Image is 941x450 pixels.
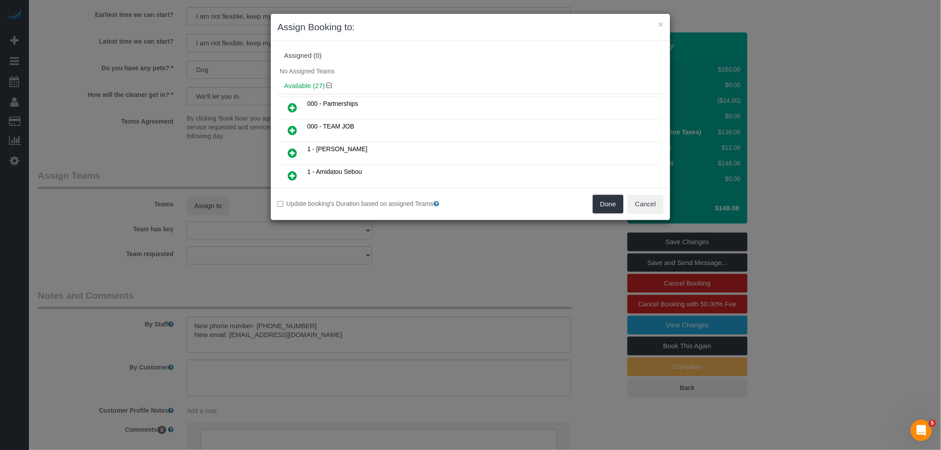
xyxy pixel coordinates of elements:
[911,420,932,441] iframe: Intercom live chat
[929,420,936,427] span: 5
[284,52,657,60] div: Assigned (0)
[307,168,362,175] span: 1 - Amidatou Sebou
[284,82,657,90] h4: Available (27)
[658,20,664,29] button: ×
[280,68,334,75] span: No Assigned Teams
[277,199,464,208] label: Update booking's Duration based on assigned Teams
[593,195,624,213] button: Done
[307,145,367,153] span: 1 - [PERSON_NAME]
[277,201,283,207] input: Update booking's Duration based on assigned Teams
[307,100,358,107] span: 000 - Partnerships
[627,195,664,213] button: Cancel
[277,20,664,34] h3: Assign Booking to:
[307,123,354,130] span: 000 - TEAM JOB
